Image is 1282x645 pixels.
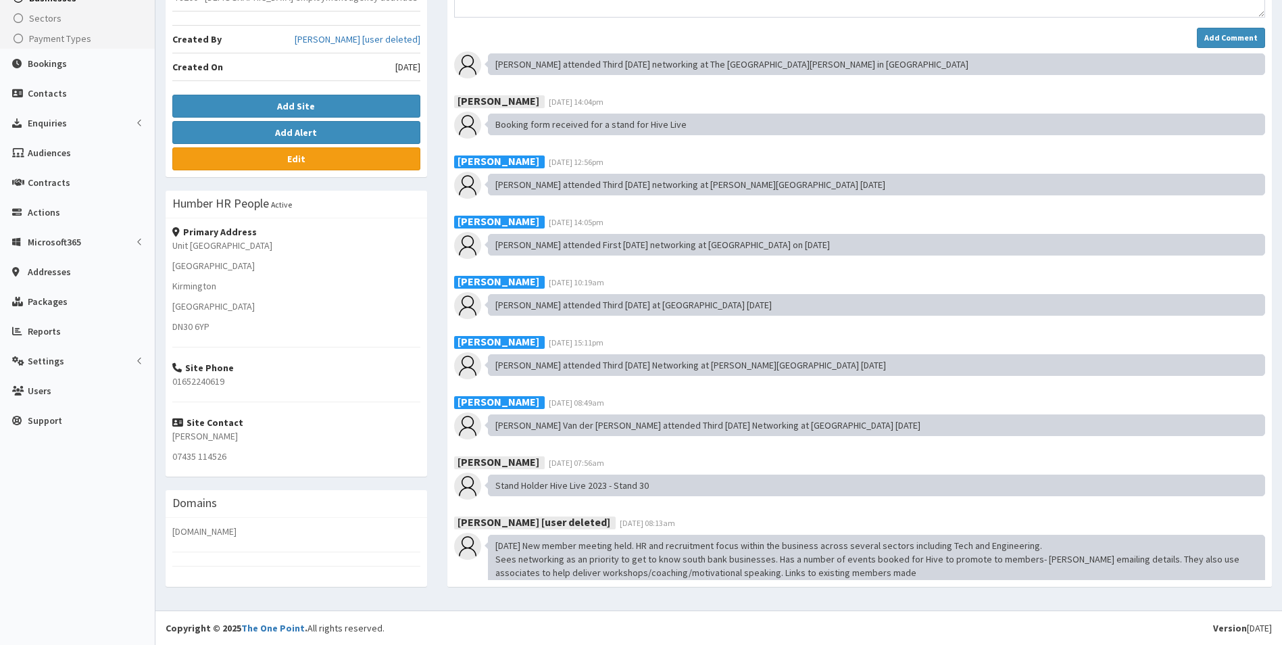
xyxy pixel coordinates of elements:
b: [PERSON_NAME] [458,94,539,107]
span: Support [28,414,62,427]
span: Contacts [28,87,67,99]
span: Payment Types [29,32,91,45]
span: Settings [28,355,64,367]
span: Contracts [28,176,70,189]
b: Version [1213,622,1247,634]
span: Sectors [29,12,61,24]
a: [PERSON_NAME] [user deleted] [295,32,420,46]
span: [DATE] 14:04pm [549,97,603,107]
div: [DATE] New member meeting held. HR and recruitment focus within the business across several secto... [488,535,1265,583]
b: Edit [287,153,305,165]
strong: Site Phone [172,362,234,374]
span: [DATE] 08:49am [549,398,604,408]
span: Actions [28,206,60,218]
div: [PERSON_NAME] attended Third [DATE] Networking at [PERSON_NAME][GEOGRAPHIC_DATA] [DATE] [488,354,1265,376]
span: Addresses [28,266,71,278]
p: Kirmington [172,279,420,293]
span: Audiences [28,147,71,159]
strong: Add Comment [1204,32,1258,43]
strong: Primary Address [172,226,257,238]
div: [DATE] [1213,621,1272,635]
span: Bookings [28,57,67,70]
div: Stand Holder Hive Live 2023 - Stand 30 [488,475,1265,496]
span: [DATE] 07:56am [549,458,604,468]
b: Add Site [277,100,315,112]
span: Reports [28,325,61,337]
strong: Site Contact [172,416,243,429]
p: [GEOGRAPHIC_DATA] [172,259,420,272]
span: [DATE] 08:13am [620,518,675,528]
span: [DATE] 10:19am [549,277,604,287]
p: DN30 6YP [172,320,420,333]
p: 01652240619 [172,375,420,388]
b: [PERSON_NAME] [458,214,539,228]
button: Add Comment [1197,28,1265,48]
div: Booking form received for a stand for Hive Live [488,114,1265,135]
b: Add Alert [275,126,317,139]
p: [DOMAIN_NAME] [172,525,420,538]
strong: Copyright © 2025 . [166,622,307,634]
b: [PERSON_NAME] [458,274,539,288]
a: Sectors [3,8,155,28]
b: [PERSON_NAME] [458,455,539,469]
span: Users [28,385,51,397]
span: Microsoft365 [28,236,81,248]
p: [GEOGRAPHIC_DATA] [172,300,420,313]
span: [DATE] 14:05pm [549,217,603,227]
b: [PERSON_NAME] [458,395,539,408]
p: Unit [GEOGRAPHIC_DATA] [172,239,420,252]
span: Packages [28,295,68,308]
footer: All rights reserved. [155,611,1282,645]
div: [PERSON_NAME] attended Third [DATE] at [GEOGRAPHIC_DATA] [DATE] [488,294,1265,316]
h3: Humber HR People [172,197,269,210]
b: Created By [172,33,222,45]
a: Edit [172,147,420,170]
a: Payment Types [3,28,155,49]
b: Created On [172,61,223,73]
b: [PERSON_NAME] [user deleted] [458,515,610,529]
small: Active [271,199,292,210]
span: Enquiries [28,117,67,129]
p: 07435 114526 [172,450,420,463]
p: [PERSON_NAME] [172,429,420,443]
div: [PERSON_NAME] attended First [DATE] networking at [GEOGRAPHIC_DATA] on [DATE] [488,234,1265,256]
button: Add Alert [172,121,420,144]
b: [PERSON_NAME] [458,154,539,168]
div: [PERSON_NAME] attended Third [DATE] networking at The [GEOGRAPHIC_DATA][PERSON_NAME] in [GEOGRAPH... [488,53,1265,75]
h3: Domains [172,497,217,509]
span: [DATE] 15:11pm [549,337,603,348]
b: [PERSON_NAME] [458,335,539,348]
span: [DATE] 12:56pm [549,157,603,167]
div: [PERSON_NAME] attended Third [DATE] networking at [PERSON_NAME][GEOGRAPHIC_DATA] [DATE] [488,174,1265,195]
span: [DATE] [395,60,420,74]
a: The One Point [241,622,305,634]
div: [PERSON_NAME] Van der [PERSON_NAME] attended Third [DATE] Networking at [GEOGRAPHIC_DATA] [DATE] [488,414,1265,436]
